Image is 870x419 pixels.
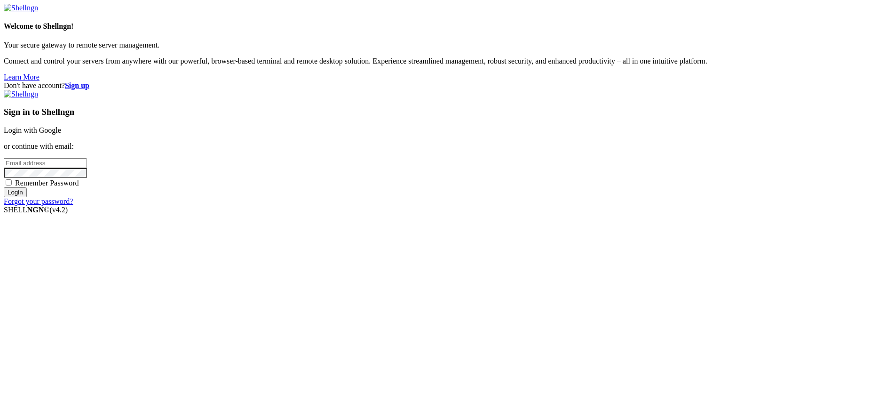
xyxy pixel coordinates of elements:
[6,179,12,185] input: Remember Password
[4,142,866,151] p: or continue with email:
[4,73,40,81] a: Learn More
[4,206,68,214] span: SHELL ©
[27,206,44,214] b: NGN
[4,158,87,168] input: Email address
[4,187,27,197] input: Login
[15,179,79,187] span: Remember Password
[4,41,866,49] p: Your secure gateway to remote server management.
[4,4,38,12] img: Shellngn
[50,206,68,214] span: 4.2.0
[65,81,89,89] a: Sign up
[4,57,866,65] p: Connect and control your servers from anywhere with our powerful, browser-based terminal and remo...
[4,22,866,31] h4: Welcome to Shellngn!
[4,90,38,98] img: Shellngn
[4,126,61,134] a: Login with Google
[4,81,866,90] div: Don't have account?
[4,107,866,117] h3: Sign in to Shellngn
[4,197,73,205] a: Forgot your password?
